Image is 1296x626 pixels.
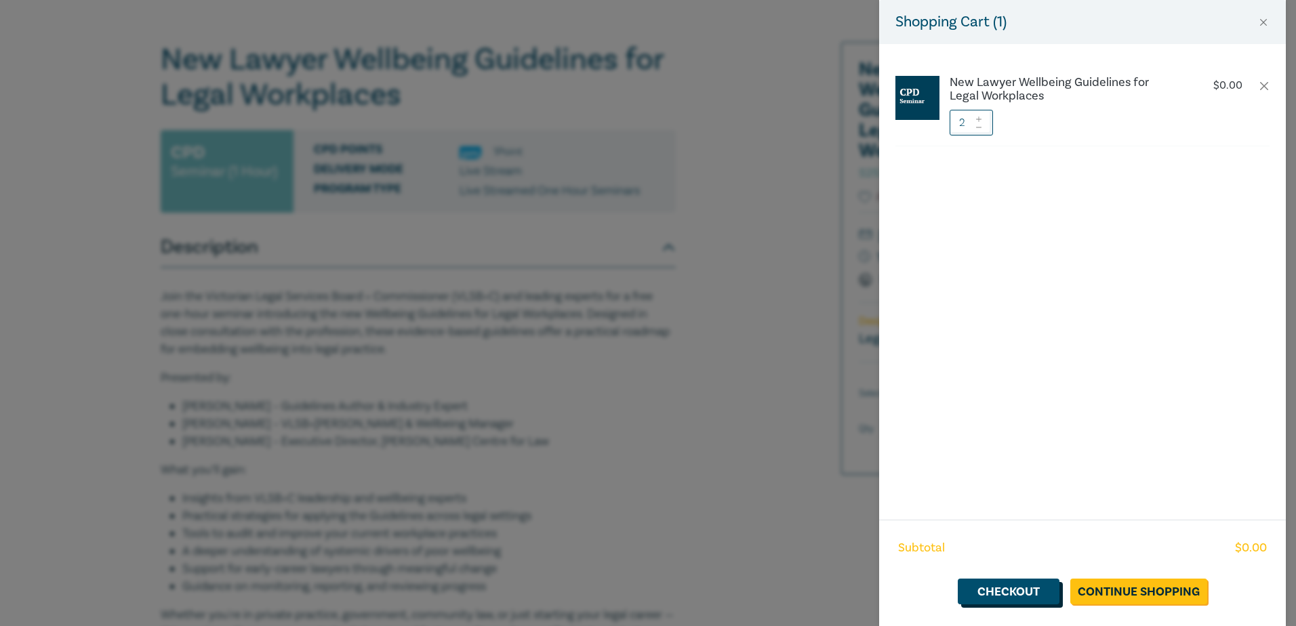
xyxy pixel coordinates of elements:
img: CPD%20Seminar.jpg [895,76,939,120]
a: Checkout [958,579,1059,604]
a: Continue Shopping [1070,579,1207,604]
button: Close [1257,16,1270,28]
a: New Lawyer Wellbeing Guidelines for Legal Workplaces [950,76,1175,103]
p: $ 0.00 [1213,79,1242,92]
input: 1 [950,110,993,135]
span: $ 0.00 [1235,539,1267,557]
h5: Shopping Cart ( 1 ) [895,11,1007,33]
span: Subtotal [898,539,945,557]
